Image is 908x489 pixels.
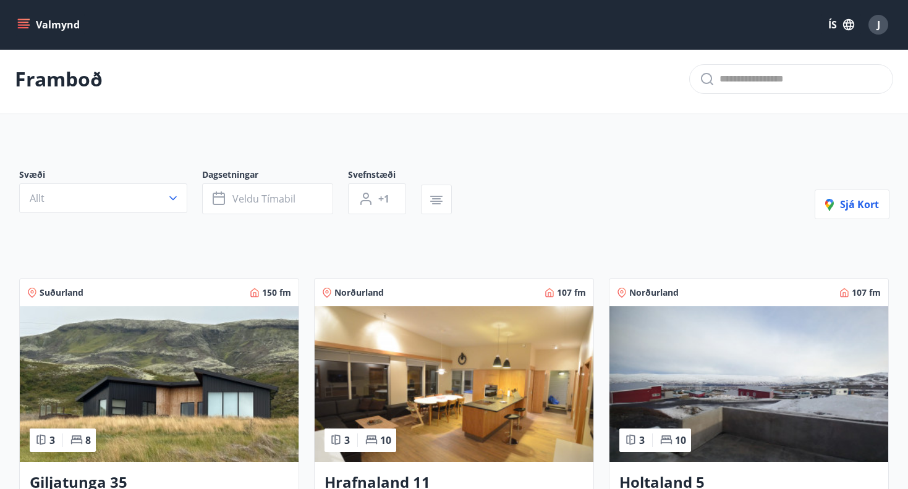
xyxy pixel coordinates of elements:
[380,433,391,447] span: 10
[49,433,55,447] span: 3
[877,18,880,31] span: J
[344,433,350,447] span: 3
[557,286,586,299] span: 107 fm
[315,306,593,462] img: Paella dish
[15,14,85,36] button: menu
[30,191,45,205] span: Allt
[202,169,348,183] span: Dagsetningar
[19,169,202,183] span: Svæði
[19,183,187,213] button: Allt
[20,306,299,462] img: Paella dish
[348,169,421,183] span: Svefnstæði
[15,65,103,93] p: Framboð
[821,14,861,36] button: ÍS
[825,198,879,211] span: Sjá kort
[202,183,333,214] button: Veldu tímabil
[334,286,384,299] span: Norðurland
[629,286,679,299] span: Norðurland
[863,10,893,40] button: J
[232,192,295,206] span: Veldu tímabil
[675,433,686,447] span: 10
[262,286,291,299] span: 150 fm
[348,183,406,214] button: +1
[609,306,888,462] img: Paella dish
[815,190,889,219] button: Sjá kort
[852,286,881,299] span: 107 fm
[40,286,83,299] span: Suðurland
[378,192,389,206] span: +1
[639,433,645,447] span: 3
[85,433,91,447] span: 8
